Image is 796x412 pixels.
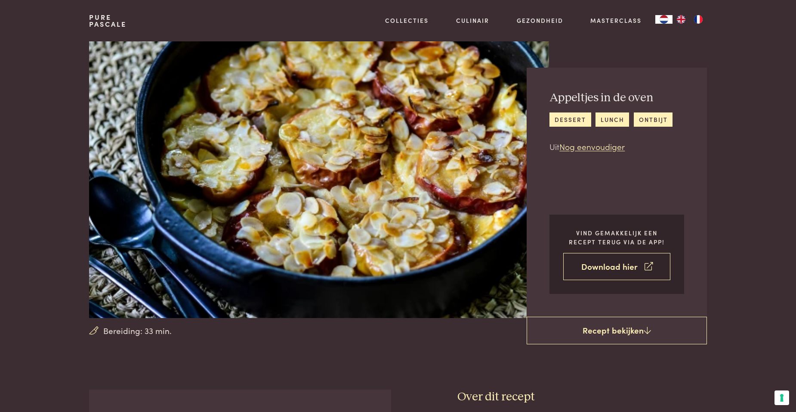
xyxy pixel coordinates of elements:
[549,140,673,153] p: Uit
[690,15,707,24] a: FR
[590,16,642,25] a: Masterclass
[595,112,629,127] a: lunch
[549,91,673,106] h2: Appeltjes in de oven
[774,390,789,405] button: Uw voorkeuren voor toestemming voor trackingtechnologieën
[456,16,489,25] a: Culinair
[517,16,563,25] a: Gezondheid
[103,325,172,337] span: Bereiding: 33 min.
[527,317,707,344] a: Recept bekijken
[89,14,126,28] a: PurePascale
[385,16,429,25] a: Collecties
[655,15,707,24] aside: Language selected: Nederlands
[563,253,670,280] a: Download hier
[634,112,673,127] a: ontbijt
[89,41,549,318] img: Appeltjes in de oven
[457,390,707,405] h3: Over dit recept
[655,15,673,24] div: Language
[655,15,673,24] a: NL
[563,228,670,246] p: Vind gemakkelijk een recept terug via de app!
[549,112,591,127] a: dessert
[673,15,707,24] ul: Language list
[673,15,690,24] a: EN
[559,140,625,152] a: Nog eenvoudiger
